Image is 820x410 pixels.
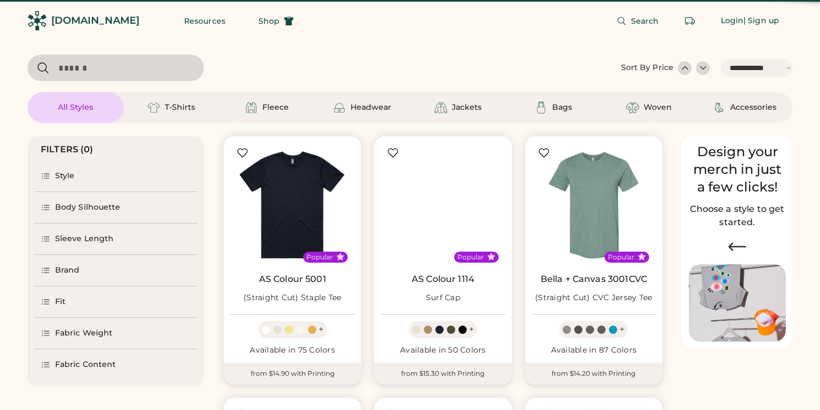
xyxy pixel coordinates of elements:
div: Accessories [730,102,776,113]
div: Fit [55,296,66,307]
button: Popular Style [336,253,344,261]
img: T-Shirts Icon [147,101,160,114]
img: Image of Lisa Congdon Eye Print on T-Shirt and Hat [689,264,786,342]
div: Fleece [262,102,289,113]
a: AS Colour 5001 [259,274,326,285]
div: Sort By Price [621,62,673,73]
div: Popular [306,253,333,262]
img: BELLA + CANVAS 3001CVC (Straight Cut) CVC Jersey Tee [532,143,656,267]
div: Headwear [350,102,391,113]
button: Popular Style [487,253,495,261]
div: (Straight Cut) CVC Jersey Tee [535,292,652,303]
img: Fleece Icon [245,101,258,114]
a: Bella + Canvas 3001CVC [541,274,647,285]
div: Available in 50 Colors [381,345,505,356]
div: All Styles [58,102,93,113]
div: Sleeve Length [55,233,114,244]
div: + [469,323,474,336]
div: Available in 75 Colors [230,345,354,356]
div: Surf Cap [426,292,460,303]
img: Headwear Icon [333,101,346,114]
div: Bags [552,102,572,113]
div: Fabric Weight [55,328,112,339]
img: Accessories Icon [713,101,726,114]
div: Jackets [452,102,482,113]
img: Woven Icon [626,101,639,114]
img: AS Colour 1114 Surf Cap [381,143,505,267]
div: [DOMAIN_NAME] [51,14,139,28]
div: Design your merch in just a few clicks! [689,143,786,196]
div: Popular [608,253,634,262]
div: Body Silhouette [55,202,121,213]
img: Jackets Icon [434,101,447,114]
span: Search [631,17,659,25]
div: Popular [457,253,484,262]
button: Shop [245,10,307,32]
button: Popular Style [638,253,646,261]
div: + [619,323,624,336]
div: + [319,323,323,336]
div: (Straight Cut) Staple Tee [244,292,341,303]
div: from $15.30 with Printing [374,363,511,385]
span: Shop [258,17,279,25]
img: AS Colour 5001 (Straight Cut) Staple Tee [230,143,354,267]
div: | Sign up [743,15,779,26]
a: AS Colour 1114 [412,274,474,285]
h2: Choose a style to get started. [689,203,786,229]
div: T-Shirts [165,102,195,113]
div: Fabric Content [55,359,116,370]
button: Resources [171,10,239,32]
div: Style [55,171,75,182]
button: Search [603,10,672,32]
button: Retrieve an order [679,10,701,32]
div: from $14.20 with Printing [525,363,662,385]
img: Bags Icon [535,101,548,114]
div: FILTERS (0) [41,143,94,156]
div: Brand [55,265,80,276]
div: Login [721,15,744,26]
div: Woven [644,102,672,113]
img: Rendered Logo - Screens [28,11,47,30]
div: from $14.90 with Printing [224,363,361,385]
div: Available in 87 Colors [532,345,656,356]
